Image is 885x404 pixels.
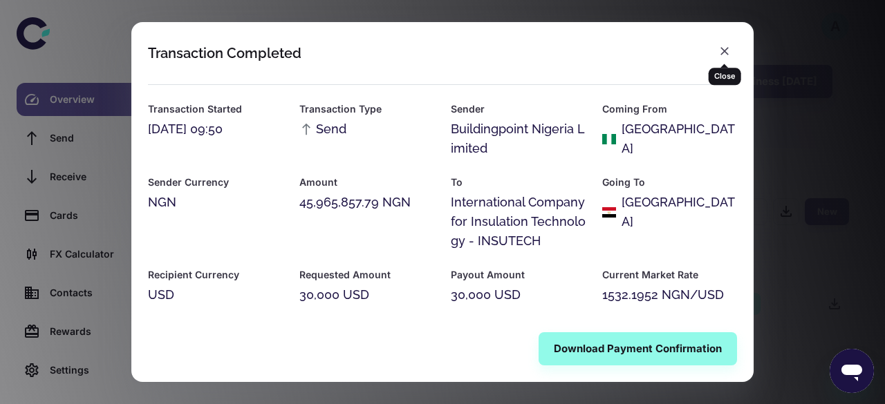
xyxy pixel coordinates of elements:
div: [GEOGRAPHIC_DATA] [622,193,737,231]
div: 45,965,857.79 NGN [299,193,434,212]
div: USD [148,285,283,305]
iframe: Button to launch messaging window [830,349,874,393]
div: Close [709,68,741,85]
h6: To [451,175,586,190]
h6: Transaction Started [148,102,283,117]
h6: Amount [299,175,434,190]
h6: Going To [602,175,737,190]
h6: Recipient Currency [148,267,283,282]
div: Transaction Completed [148,45,301,61]
div: NGN [148,193,283,212]
div: [DATE] 09:50 [148,119,283,139]
div: [GEOGRAPHIC_DATA] [622,119,737,158]
div: 30,000 USD [299,285,434,305]
div: 30,000 USD [451,285,586,305]
div: International Company for Insulation Technology - INSUTECH [451,193,586,251]
h6: Sender Currency [148,175,283,190]
div: Buildingpoint Nigeria Limited [451,119,586,158]
h6: Payout Amount [451,267,586,282]
h6: Current Market Rate [602,267,737,282]
h6: Coming From [602,102,737,117]
span: Send [299,119,346,139]
h6: Sender [451,102,586,117]
div: 1532.1952 NGN/USD [602,285,737,305]
h6: Transaction Type [299,102,434,117]
h6: Requested Amount [299,267,434,282]
button: Download Payment Confirmation [539,332,737,365]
